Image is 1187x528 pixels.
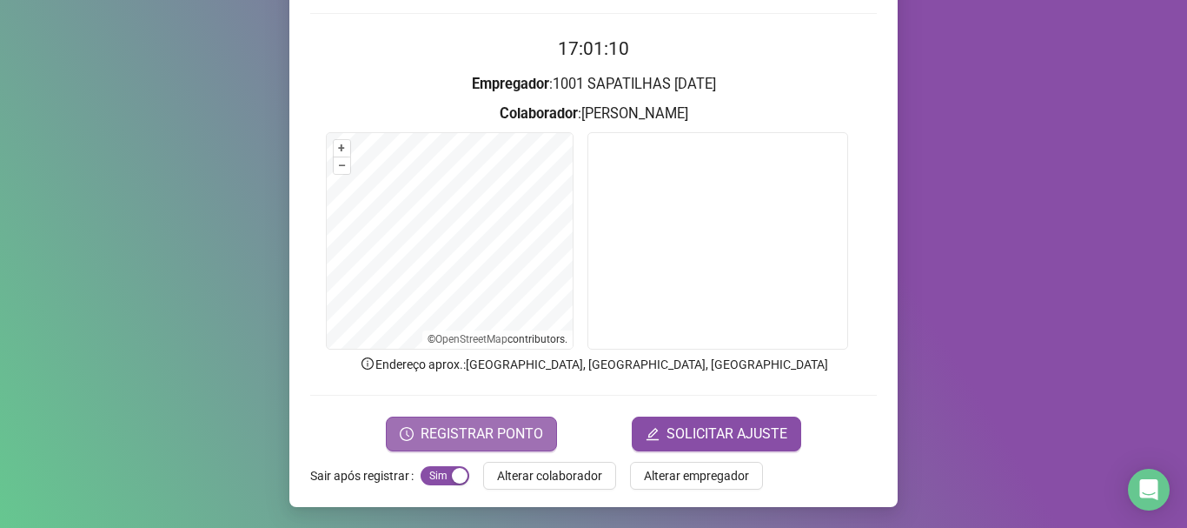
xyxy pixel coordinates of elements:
[400,427,414,441] span: clock-circle
[310,73,877,96] h3: : 1001 SAPATILHAS [DATE]
[360,356,375,371] span: info-circle
[435,333,507,345] a: OpenStreetMap
[310,462,421,490] label: Sair após registrar
[386,417,557,451] button: REGISTRAR PONTO
[428,333,567,345] li: © contributors.
[472,76,549,92] strong: Empregador
[334,157,350,174] button: –
[1128,469,1170,511] div: Open Intercom Messenger
[310,355,877,374] p: Endereço aprox. : [GEOGRAPHIC_DATA], [GEOGRAPHIC_DATA], [GEOGRAPHIC_DATA]
[630,462,763,490] button: Alterar empregador
[666,424,787,444] span: SOLICITAR AJUSTE
[632,417,801,451] button: editSOLICITAR AJUSTE
[310,103,877,125] h3: : [PERSON_NAME]
[421,424,543,444] span: REGISTRAR PONTO
[497,466,602,485] span: Alterar colaborador
[646,427,660,441] span: edit
[558,38,629,59] time: 17:01:10
[644,466,749,485] span: Alterar empregador
[500,105,578,122] strong: Colaborador
[483,462,616,490] button: Alterar colaborador
[334,140,350,157] button: +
